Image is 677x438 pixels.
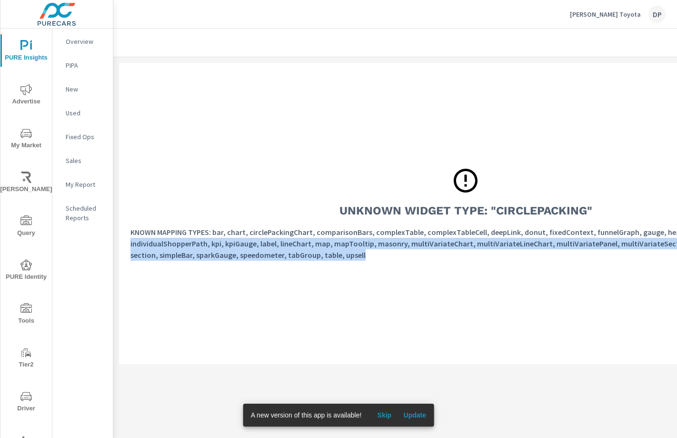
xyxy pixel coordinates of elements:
span: Tools [3,303,49,326]
p: Overview [66,37,105,46]
span: Driver [3,391,49,414]
p: Scheduled Reports [66,204,105,223]
div: Overview [52,34,113,49]
span: PURE Identity [3,259,49,283]
p: Used [66,108,105,118]
span: Advertise [3,84,49,107]
span: Skip [373,411,396,419]
div: New [52,82,113,96]
div: PIPA [52,58,113,72]
span: PURE Insights [3,40,49,63]
span: A new version of this app is available! [251,411,362,419]
span: Tier2 [3,347,49,370]
div: Scheduled Reports [52,201,113,225]
button: Update [399,407,430,423]
h3: Unknown Widget Type: "circlePacking" [339,203,592,219]
div: My Report [52,177,113,192]
p: [PERSON_NAME] Toyota [570,10,641,19]
p: New [66,84,105,94]
button: Skip [369,407,399,423]
p: Fixed Ops [66,132,105,142]
p: Sales [66,156,105,165]
span: Update [403,411,426,419]
span: [PERSON_NAME] [3,172,49,195]
div: Sales [52,153,113,168]
p: PIPA [66,61,105,70]
span: My Market [3,128,49,151]
div: DP [648,6,666,23]
span: Query [3,215,49,239]
p: My Report [66,180,105,189]
div: Fixed Ops [52,130,113,144]
div: Used [52,106,113,120]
